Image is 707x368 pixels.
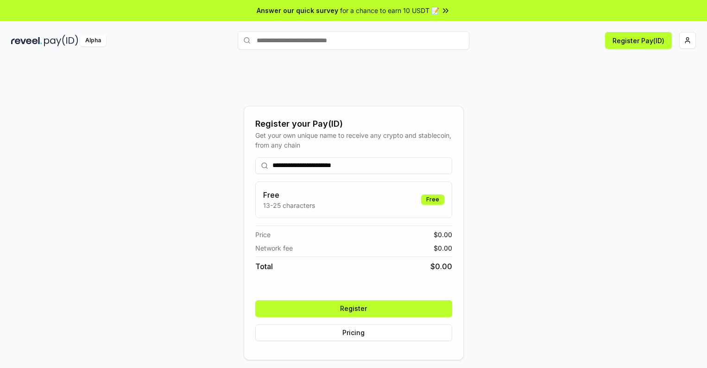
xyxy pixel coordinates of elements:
[11,35,42,46] img: reveel_dark
[263,189,315,200] h3: Free
[255,300,452,317] button: Register
[255,243,293,253] span: Network fee
[605,32,672,49] button: Register Pay(ID)
[80,35,106,46] div: Alpha
[340,6,439,15] span: for a chance to earn 10 USDT 📝
[257,6,338,15] span: Answer our quick survey
[434,243,452,253] span: $ 0.00
[421,194,444,205] div: Free
[255,130,452,150] div: Get your own unique name to receive any crypto and stablecoin, from any chain
[255,324,452,341] button: Pricing
[430,261,452,272] span: $ 0.00
[255,261,273,272] span: Total
[255,117,452,130] div: Register your Pay(ID)
[44,35,78,46] img: pay_id
[255,230,271,239] span: Price
[263,200,315,210] p: 13-25 characters
[434,230,452,239] span: $ 0.00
